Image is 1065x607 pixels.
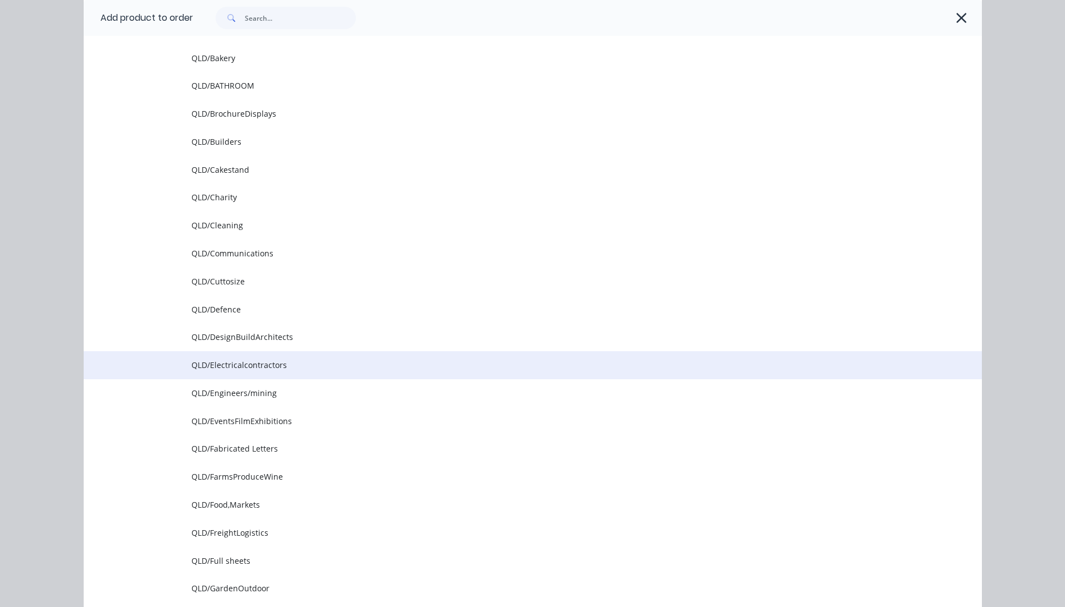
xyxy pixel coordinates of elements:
span: QLD/FreightLogistics [191,527,824,539]
span: QLD/Fabricated Letters [191,443,824,454]
span: QLD/Builders [191,136,824,148]
span: QLD/Cleaning [191,219,824,231]
span: QLD/Cuttosize [191,275,824,287]
span: QLD/Defence [191,303,824,315]
span: QLD/GardenOutdoor [191,582,824,594]
span: QLD/EventsFilmExhibitions [191,415,824,427]
span: QLD/Communications [191,247,824,259]
span: QLD/BATHROOM [191,80,824,91]
span: QLD/Full sheets [191,555,824,567]
input: Search... [245,7,356,29]
span: QLD/Charity [191,191,824,203]
span: QLD/BrochureDisplays [191,108,824,119]
span: QLD/Electricalcontractors [191,359,824,371]
span: QLD/Bakery [191,52,824,64]
span: QLD/Engineers/mining [191,387,824,399]
span: QLD/DesignBuildArchitects [191,331,824,343]
span: QLD/FarmsProduceWine [191,471,824,482]
span: QLD/Cakestand [191,164,824,176]
span: QLD/Food,Markets [191,499,824,511]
